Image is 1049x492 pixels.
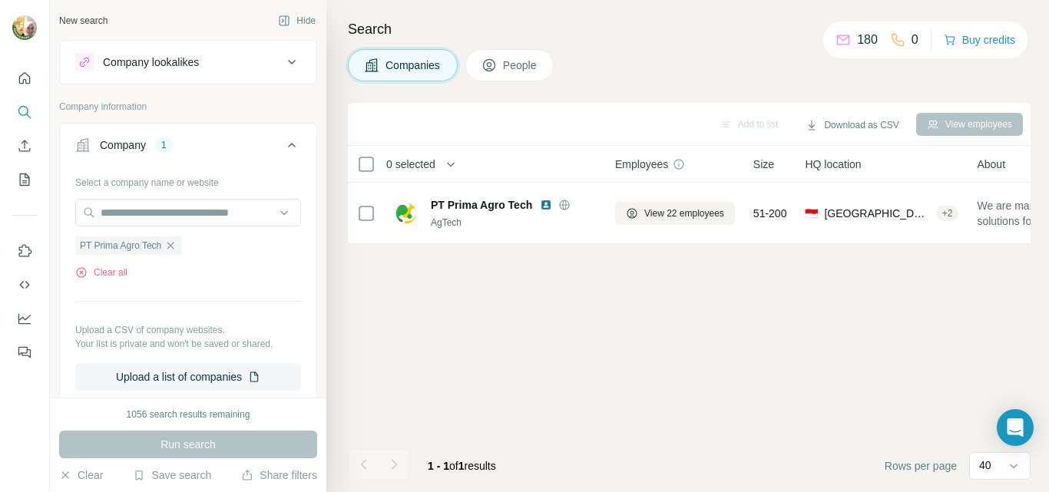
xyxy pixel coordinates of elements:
[394,201,419,226] img: Logo of PT Prima Agro Tech
[944,29,1015,51] button: Buy credits
[428,460,449,472] span: 1 - 1
[386,157,435,172] span: 0 selected
[386,58,442,73] span: Companies
[80,239,161,253] span: PT Prima Agro Tech
[458,460,465,472] span: 1
[100,137,146,153] div: Company
[795,114,909,137] button: Download as CSV
[12,271,37,299] button: Use Surfe API
[12,15,37,40] img: Avatar
[805,157,861,172] span: HQ location
[12,64,37,92] button: Quick start
[12,98,37,126] button: Search
[644,206,724,220] span: View 22 employees
[885,458,957,474] span: Rows per page
[59,467,103,483] button: Clear
[133,467,211,483] button: Save search
[753,157,774,172] span: Size
[912,31,918,49] p: 0
[431,216,597,229] div: AgTech
[977,157,1005,172] span: About
[449,460,458,472] span: of
[75,363,301,391] button: Upload a list of companies
[936,206,959,220] div: + 2
[127,408,250,421] div: 1056 search results remaining
[857,31,878,49] p: 180
[267,9,326,32] button: Hide
[615,202,735,225] button: View 22 employees
[103,54,199,70] div: Company lookalikes
[428,460,496,472] span: results
[75,337,301,351] p: Your list is private and won't be saved or shared.
[997,409,1034,446] div: Open Intercom Messenger
[979,457,991,473] p: 40
[431,197,532,213] span: PT Prima Agro Tech
[75,266,127,279] button: Clear all
[12,237,37,265] button: Use Surfe on LinkedIn
[615,157,668,172] span: Employees
[12,338,37,366] button: Feedback
[348,18,1031,40] h4: Search
[540,199,552,211] img: LinkedIn logo
[12,305,37,332] button: Dashboard
[59,14,108,28] div: New search
[753,206,787,221] span: 51-200
[824,206,929,221] span: [GEOGRAPHIC_DATA], Special capital Region of [GEOGRAPHIC_DATA], [GEOGRAPHIC_DATA]
[60,44,316,81] button: Company lookalikes
[805,206,818,221] span: 🇮🇩
[75,323,301,337] p: Upload a CSV of company websites.
[12,132,37,160] button: Enrich CSV
[60,127,316,170] button: Company1
[59,100,317,114] p: Company information
[75,170,301,190] div: Select a company name or website
[155,138,173,152] div: 1
[503,58,538,73] span: People
[241,467,317,483] button: Share filters
[12,166,37,193] button: My lists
